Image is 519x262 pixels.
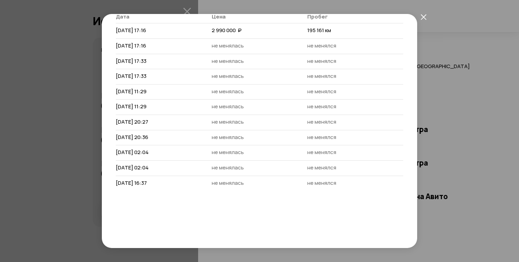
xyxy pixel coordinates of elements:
span: [DATE] 11:29 [116,88,146,95]
span: не менялся [307,103,336,110]
span: [DATE] 02:04 [116,148,149,156]
span: не менялась [212,133,244,141]
span: не менялся [307,164,336,171]
span: не менялся [307,57,336,65]
span: 195 161 км [307,27,331,34]
span: [DATE] 17:16 [116,27,146,34]
button: закрыть [417,10,430,23]
span: не менялся [307,72,336,80]
span: [DATE] 17:16 [116,42,146,49]
span: не менялся [307,133,336,141]
span: [DATE] 17:33 [116,72,146,80]
span: не менялась [212,148,244,156]
span: [DATE] 16:37 [116,179,147,187]
span: Дата [116,13,129,20]
span: [DATE] 20:27 [116,118,148,125]
span: не менялась [212,164,244,171]
span: [DATE] 02:04 [116,164,149,171]
span: не менялся [307,42,336,49]
span: не менялась [212,118,244,125]
span: 2 990 000 ₽ [212,27,242,34]
span: не менялась [212,72,244,80]
span: не менялась [212,179,244,187]
span: [DATE] 17:33 [116,57,146,65]
span: [DATE] 20:36 [116,133,148,141]
span: не менялась [212,103,244,110]
span: не менялась [212,42,244,49]
span: не менялся [307,148,336,156]
span: не менялась [212,88,244,95]
span: не менялась [212,57,244,65]
span: не менялся [307,179,336,187]
span: не менялся [307,118,336,125]
span: Цена [212,13,226,20]
span: не менялся [307,88,336,95]
span: [DATE] 11:29 [116,103,146,110]
span: Пробег [307,13,328,20]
